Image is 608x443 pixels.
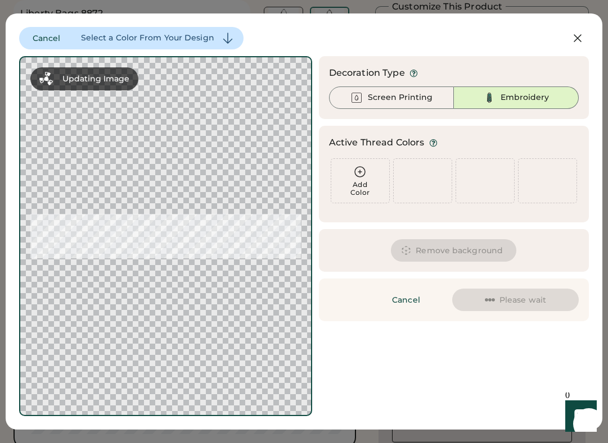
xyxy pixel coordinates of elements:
[329,66,405,80] div: Decoration Type
[501,92,549,103] div: Embroidery
[19,27,74,49] button: Cancel
[39,72,53,86] img: Platens-Black-Loader-Spin-white.svg
[367,289,445,311] button: Cancel
[62,74,129,84] div: Updating Image
[350,91,363,104] img: Ink%20-%20Unselected.svg
[391,239,516,262] button: Remove background
[452,289,579,311] button: Please wait
[329,136,425,149] div: Active Thread Colors
[335,181,386,197] div: Add Color
[483,91,496,104] img: Thread%20Selected.svg
[81,33,214,44] div: Select a Color From Your Design
[555,392,603,441] iframe: Front Chat
[368,92,433,103] div: Screen Printing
